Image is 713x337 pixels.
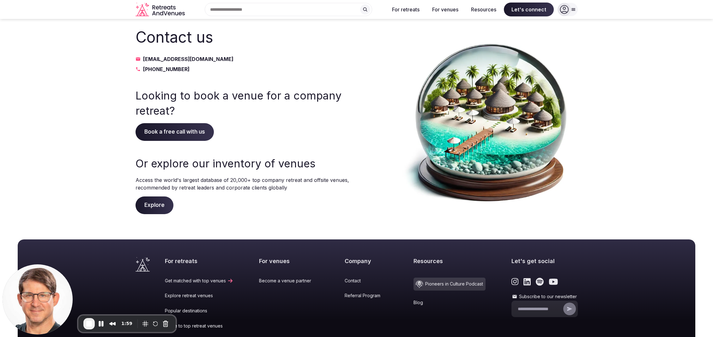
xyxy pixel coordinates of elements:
h2: Contact us [136,27,350,48]
span: Book a free call with us [136,123,214,141]
a: Visit the homepage [136,3,186,17]
p: Access the world's largest database of 20,000+ top company retreat and offsite venues, recommende... [136,176,350,191]
button: For venues [427,3,463,16]
a: Become a venue partner [259,278,319,284]
label: Subscribe to our newsletter [511,293,578,300]
a: Blog [414,299,486,306]
a: Pioneers in Culture Podcast [414,278,486,291]
h2: Let's get social [511,257,578,265]
span: Let's connect [504,3,554,16]
a: Link to the retreats and venues Instagram page [511,278,519,286]
h2: Resources [414,257,486,265]
h3: Looking to book a venue for a company retreat? [136,88,350,118]
h2: Company [345,257,388,265]
svg: Retreats and Venues company logo [136,3,186,17]
a: Get matched with top venues [165,278,233,284]
a: Visit the homepage [136,257,150,272]
a: Contact [345,278,388,284]
a: [EMAIL_ADDRESS][DOMAIN_NAME] [136,55,350,63]
a: Link to the retreats and venues Youtube page [549,278,558,286]
a: Referral Program [345,292,388,299]
a: Explore [136,202,173,208]
a: Book a free call with us [136,129,214,135]
h2: For retreats [165,257,233,265]
h2: For venues [259,257,319,265]
a: Explore retreat venues [165,292,233,299]
img: Contact us [401,27,578,214]
button: For retreats [387,3,425,16]
a: Link to the retreats and venues Spotify page [536,278,544,286]
a: Link to the retreats and venues LinkedIn page [523,278,531,286]
a: [PHONE_NUMBER] [136,65,350,73]
a: Popular destinations [165,308,233,314]
button: Resources [466,3,501,16]
span: Explore [136,196,173,214]
a: Guide to top retreat venues [165,323,233,329]
h3: Or explore our inventory of venues [136,156,350,171]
